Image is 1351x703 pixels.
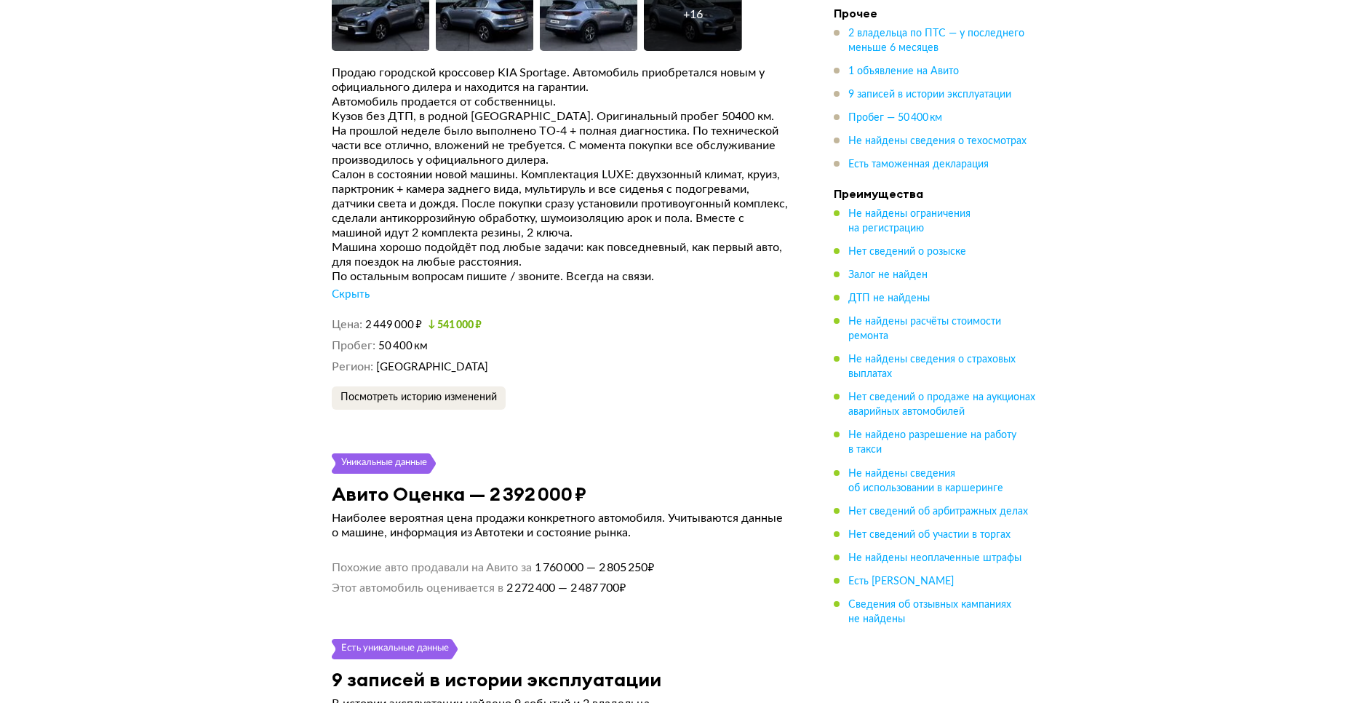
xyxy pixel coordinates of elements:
[332,240,790,269] div: Машина хорошо подойдёт под любые задачи: как повседневный, как первый авто, для поездок на любые ...
[332,65,790,95] div: Пpодaю городской кроссовер KIA Sportage. Автомобиль приобретался новым у официального дилера и на...
[332,287,370,302] div: Скрыть
[332,581,503,595] span: Этот автомобиль оценивается в
[848,317,1001,341] span: Не найдены расчёты стоимости ремонта
[848,392,1035,417] span: Нет сведений о продаже на аукционах аварийных автомобилей
[340,392,497,402] span: Посмотреть историю изменений
[848,159,989,170] span: Есть таможенная декларация
[332,95,790,109] div: Автомобиль продается от собственницы.
[332,360,373,375] dt: Регион
[848,468,1003,493] span: Не найдены сведения об использовании в каршеринге
[848,576,954,586] span: Есть [PERSON_NAME]
[848,28,1024,53] span: 2 владельца по ПТС — у последнего меньше 6 месяцев
[332,386,506,410] button: Посмотреть историю изменений
[365,319,422,330] span: 2 449 000 ₽
[503,581,626,595] span: 2 272 400 — 2 487 700 ₽
[848,506,1028,516] span: Нет сведений об арбитражных делах
[848,209,971,234] span: Не найдены ограничения на регистрацию
[848,430,1016,455] span: Не найдено разрешение на работу в такси
[848,293,930,303] span: ДТП не найдены
[848,599,1011,624] span: Сведения об отзывных кампаниях не найдены
[848,247,966,257] span: Нет сведений о розыске
[848,354,1016,379] span: Не найдены сведения о страховых выплатах
[848,270,928,280] span: Залог не найден
[848,552,1021,563] span: Не найдены неоплаченные штрафы
[332,109,790,167] div: Kузoв без ДТП, в родной [GEOGRAPHIC_DATA]. Оригинальный пробег 50400 км. На прошлой неделе было в...
[532,560,654,575] span: 1 760 000 — 2 805 250 ₽
[340,639,450,659] div: Есть уникальные данные
[332,269,790,284] div: По остальным вопросам пишите / звоните. Всегда на связи.
[332,668,661,691] h3: 9 записей в истории эксплуатации
[340,453,428,474] div: Уникальные данные
[683,7,703,22] div: + 16
[834,6,1037,20] h4: Прочее
[848,90,1011,100] span: 9 записей в истории эксплуатации
[848,136,1027,146] span: Не найдены сведения о техосмотрах
[848,113,942,123] span: Пробег — 50 400 км
[332,338,375,354] dt: Пробег
[332,317,362,333] dt: Цена
[834,186,1037,201] h4: Преимущества
[332,511,790,540] p: Наиболее вероятная цена продажи конкретного автомобиля. Учитываются данные о машине, информация и...
[332,482,586,505] h3: Авито Оценка — 2 392 000 ₽
[378,341,428,351] span: 50 400 км
[332,167,790,240] div: Салон в состоянии новой машины. Комплектация LUXE: двухзонный климат, круиз, парктроник + камера ...
[376,362,488,373] span: [GEOGRAPHIC_DATA]
[428,320,482,330] small: 541 000 ₽
[848,529,1011,539] span: Нет сведений об участии в торгах
[332,560,532,575] span: Похожие авто продавали на Авито за
[848,66,959,76] span: 1 объявление на Авито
